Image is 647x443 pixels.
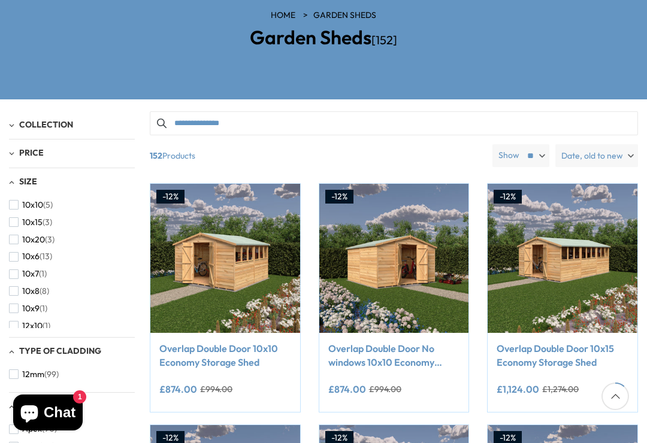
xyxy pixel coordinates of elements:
span: (99) [44,369,59,380]
span: Price [19,147,44,158]
a: HOME [271,10,295,22]
div: -12% [494,190,522,204]
div: -12% [325,190,353,204]
span: (8) [40,286,49,296]
span: (5) [43,200,53,210]
button: 12x10 [9,317,50,335]
span: [152] [371,32,397,47]
a: Garden Sheds [313,10,376,22]
span: 10x7 [22,269,39,279]
span: Size [19,176,37,187]
ins: £874.00 [159,384,197,394]
span: Type of Cladding [19,345,101,356]
button: 10x6 [9,248,52,265]
span: (3) [43,217,52,227]
span: Products [145,144,488,167]
span: 10x10 [22,200,43,210]
button: Apex [9,420,57,438]
button: 10x8 [9,283,49,300]
a: Overlap Double Door 10x10 Economy Storage Shed [159,342,291,369]
span: 10x8 [22,286,40,296]
span: 12mm [22,369,44,380]
input: Search products [150,111,638,135]
a: Overlap Double Door 10x15 Economy Storage Shed [497,342,628,369]
inbox-online-store-chat: Shopify online store chat [10,395,86,433]
button: 10x7 [9,265,47,283]
del: £994.00 [369,385,401,393]
button: 10x9 [9,300,47,317]
span: 10x6 [22,251,40,262]
del: £994.00 [200,385,232,393]
h2: Garden Sheds [171,27,476,48]
span: 10x15 [22,217,43,227]
ins: £874.00 [328,384,366,394]
del: £1,274.00 [542,385,579,393]
label: Show [498,150,519,162]
div: -12% [156,190,185,204]
b: 152 [150,144,162,167]
span: (1) [39,269,47,279]
span: (13) [40,251,52,262]
span: 10x9 [22,304,40,314]
span: Collection [19,119,73,130]
label: Date, old to new [555,144,638,167]
span: (1) [40,304,47,314]
span: (3) [45,235,55,245]
span: 12x10 [22,321,43,331]
span: (1) [43,321,50,331]
button: 12mm [9,366,59,383]
button: 10x15 [9,214,52,231]
button: 10x20 [9,231,55,248]
a: Overlap Double Door No windows 10x10 Economy Storage Shed [328,342,460,369]
ins: £1,124.00 [497,384,539,394]
button: 10x10 [9,196,53,214]
span: 10x20 [22,235,45,245]
span: Date, old to new [561,144,623,167]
